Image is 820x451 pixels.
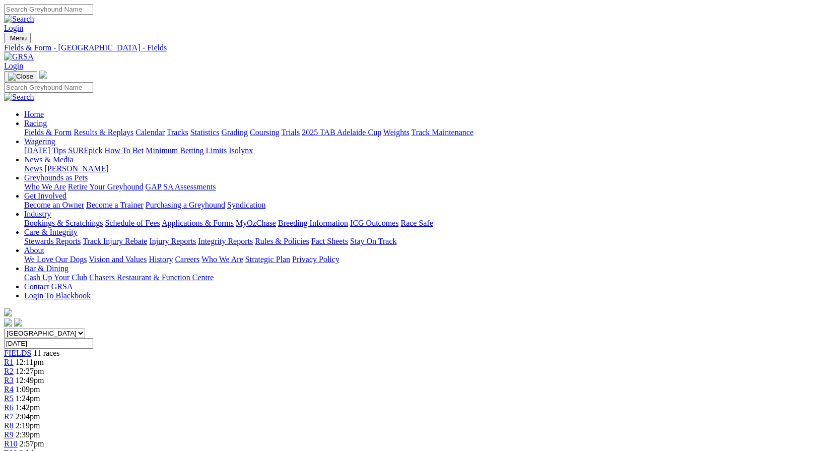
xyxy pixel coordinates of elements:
[4,24,23,32] a: Login
[201,255,243,264] a: Who We Are
[149,255,173,264] a: History
[24,146,816,155] div: Wagering
[4,385,14,394] span: R4
[24,255,87,264] a: We Love Our Dogs
[236,219,276,227] a: MyOzChase
[24,201,84,209] a: Become an Owner
[24,273,816,282] div: Bar & Dining
[135,128,165,137] a: Calendar
[68,146,102,155] a: SUREpick
[16,376,44,384] span: 12:49pm
[33,349,59,357] span: 11 races
[167,128,188,137] a: Tracks
[4,421,14,430] a: R8
[4,412,14,421] a: R7
[198,237,253,245] a: Integrity Reports
[4,403,14,412] a: R6
[4,71,37,82] button: Toggle navigation
[89,255,147,264] a: Vision and Values
[4,376,14,384] a: R3
[146,201,225,209] a: Purchasing a Greyhound
[16,412,40,421] span: 2:04pm
[24,210,51,218] a: Industry
[105,219,160,227] a: Schedule of Fees
[24,237,81,245] a: Stewards Reports
[89,273,214,282] a: Chasers Restaurant & Function Centre
[39,71,47,79] img: logo-grsa-white.png
[16,394,40,403] span: 1:24pm
[4,349,31,357] a: FIELDS
[281,128,300,137] a: Trials
[227,201,265,209] a: Syndication
[4,15,34,24] img: Search
[83,237,147,245] a: Track Injury Rebate
[350,219,398,227] a: ICG Outcomes
[4,367,14,375] span: R2
[175,255,199,264] a: Careers
[24,110,44,118] a: Home
[16,421,40,430] span: 2:19pm
[292,255,339,264] a: Privacy Policy
[4,394,14,403] a: R5
[412,128,473,137] a: Track Maintenance
[4,4,93,15] input: Search
[4,358,14,366] a: R1
[24,182,66,191] a: Who We Are
[8,73,33,81] img: Close
[24,291,91,300] a: Login To Blackbook
[4,61,23,70] a: Login
[24,146,66,155] a: [DATE] Tips
[383,128,409,137] a: Weights
[24,119,47,127] a: Racing
[4,33,31,43] button: Toggle navigation
[250,128,280,137] a: Coursing
[74,128,133,137] a: Results & Replays
[162,219,234,227] a: Applications & Forms
[16,367,44,375] span: 12:27pm
[4,43,816,52] a: Fields & Form - [GEOGRAPHIC_DATA] - Fields
[16,358,44,366] span: 12:11pm
[311,237,348,245] a: Fact Sheets
[24,201,816,210] div: Get Involved
[24,273,87,282] a: Cash Up Your Club
[24,128,816,137] div: Racing
[255,237,309,245] a: Rules & Policies
[4,430,14,439] a: R9
[24,182,816,191] div: Greyhounds as Pets
[68,182,144,191] a: Retire Your Greyhound
[4,439,18,448] span: R10
[278,219,348,227] a: Breeding Information
[4,52,34,61] img: GRSA
[245,255,290,264] a: Strategic Plan
[146,182,216,191] a: GAP SA Assessments
[4,338,93,349] input: Select date
[190,128,220,137] a: Statistics
[14,318,22,327] img: twitter.svg
[24,128,72,137] a: Fields & Form
[24,282,73,291] a: Contact GRSA
[24,219,816,228] div: Industry
[146,146,227,155] a: Minimum Betting Limits
[86,201,144,209] a: Become a Trainer
[16,403,40,412] span: 1:42pm
[24,164,42,173] a: News
[24,191,66,200] a: Get Involved
[20,439,44,448] span: 2:57pm
[24,164,816,173] div: News & Media
[400,219,433,227] a: Race Safe
[302,128,381,137] a: 2025 TAB Adelaide Cup
[24,237,816,246] div: Care & Integrity
[4,318,12,327] img: facebook.svg
[24,246,44,254] a: About
[222,128,248,137] a: Grading
[24,228,78,236] a: Care & Integrity
[350,237,396,245] a: Stay On Track
[24,255,816,264] div: About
